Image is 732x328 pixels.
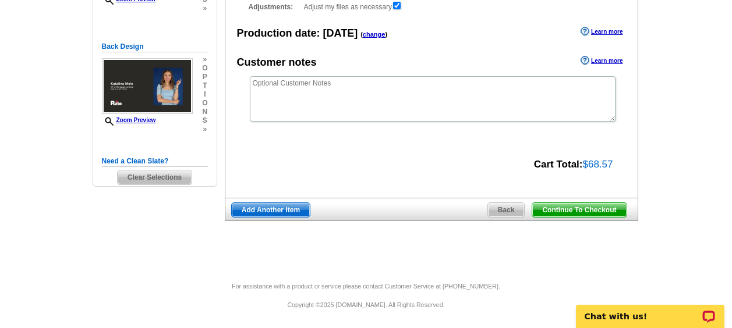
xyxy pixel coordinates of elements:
[102,41,208,52] h5: Back Design
[237,55,317,70] div: Customer notes
[202,81,207,90] span: t
[568,291,732,328] iframe: LiveChat chat widget
[202,108,207,116] span: n
[237,26,388,41] div: Production date:
[581,56,623,65] a: Learn more
[102,156,208,167] h5: Need a Clean Slate?
[118,170,192,184] span: Clear Selections
[102,58,193,114] img: small-thumb.jpg
[232,203,310,217] span: Add Another Item
[488,203,525,217] span: Back
[363,31,386,38] a: change
[202,116,207,125] span: s
[360,31,387,38] span: ( )
[202,55,207,64] span: »
[534,159,583,170] strong: Cart Total:
[102,117,156,123] a: Zoom Preview
[202,4,207,13] span: »
[323,27,358,39] span: [DATE]
[249,2,300,12] strong: Adjustments:
[487,202,525,218] a: Back
[231,202,310,218] a: Add Another Item
[202,125,207,134] span: »
[532,203,626,217] span: Continue To Checkout
[581,27,623,36] a: Learn more
[202,90,207,99] span: i
[202,64,207,73] span: o
[583,159,613,170] span: $68.57
[249,1,614,12] div: Adjust my files as necessary
[202,99,207,108] span: o
[202,73,207,81] span: p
